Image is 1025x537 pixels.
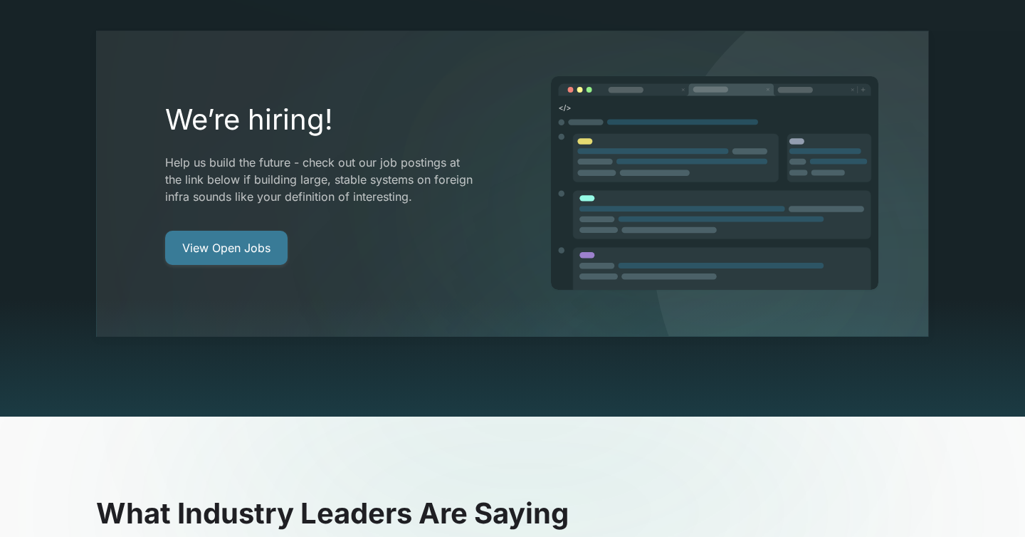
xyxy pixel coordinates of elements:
h2: What Industry Leaders Are Saying [96,496,929,531]
p: Help us build the future - check out our job postings at the link below if building large, stable... [165,154,477,205]
iframe: Chat Widget [954,469,1025,537]
a: View Open Jobs [165,231,288,265]
h2: We’re hiring! [165,103,477,137]
img: image [550,75,880,292]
